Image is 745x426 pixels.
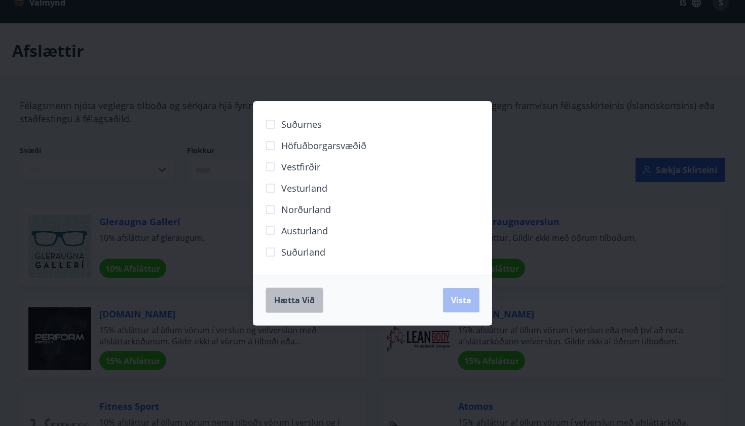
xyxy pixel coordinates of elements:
span: Vestfirðir [281,160,320,173]
span: Vesturland [281,182,327,195]
span: Höfuðborgarsvæðið [281,139,366,152]
span: Suðurland [281,245,325,259]
span: Norðurland [281,203,331,216]
span: Hætta við [274,295,315,306]
span: Suðurnes [281,118,322,131]
span: Austurland [281,224,328,237]
button: Hætta við [266,288,323,313]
